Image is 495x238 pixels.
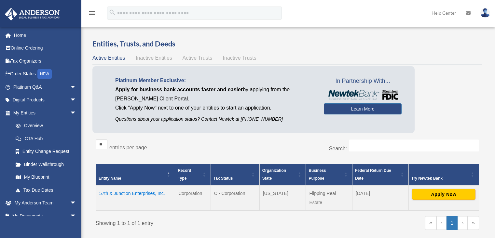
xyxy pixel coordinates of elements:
[211,185,259,211] td: C - Corporation
[136,55,172,61] span: Inactive Entities
[447,216,458,230] a: 1
[468,216,479,230] a: Last
[9,119,80,132] a: Overview
[3,8,62,21] img: Anderson Advisors Platinum Portal
[480,8,490,18] img: User Pic
[70,197,83,210] span: arrow_drop_down
[37,69,52,79] div: NEW
[425,216,436,230] a: First
[70,94,83,107] span: arrow_drop_down
[352,164,409,185] th: Federal Return Due Date: Activate to sort
[352,185,409,211] td: [DATE]
[412,189,475,200] button: Apply Now
[5,81,86,94] a: Platinum Q&Aarrow_drop_down
[213,176,233,181] span: Tax Status
[9,158,83,171] a: Binder Walkthrough
[96,164,175,185] th: Entity Name: Activate to invert sorting
[5,67,86,81] a: Order StatusNEW
[324,76,402,86] span: In Partnership With...
[92,55,125,61] span: Active Entities
[436,216,447,230] a: Previous
[262,168,286,181] span: Organization State
[5,209,86,222] a: My Documentsarrow_drop_down
[306,164,352,185] th: Business Purpose: Activate to sort
[115,85,314,103] p: by applying from the [PERSON_NAME] Client Portal.
[88,9,96,17] i: menu
[70,106,83,120] span: arrow_drop_down
[5,54,86,67] a: Tax Organizers
[9,132,83,145] a: CTA Hub
[175,185,211,211] td: Corporation
[306,185,352,211] td: Flipping Real Estate
[5,197,86,210] a: My Anderson Teamarrow_drop_down
[9,171,83,184] a: My Blueprint
[309,168,326,181] span: Business Purpose
[115,76,314,85] p: Platinum Member Exclusive:
[109,9,116,16] i: search
[458,216,468,230] a: Next
[183,55,213,61] span: Active Trusts
[9,184,83,197] a: Tax Due Dates
[211,164,259,185] th: Tax Status: Activate to sort
[408,164,479,185] th: Try Newtek Bank : Activate to sort
[115,115,314,123] p: Questions about your application status? Contact Newtek at [PHONE_NUMBER]
[178,168,191,181] span: Record Type
[9,145,83,158] a: Entity Change Request
[99,176,121,181] span: Entity Name
[5,29,86,42] a: Home
[223,55,256,61] span: Inactive Trusts
[259,185,306,211] td: [US_STATE]
[70,81,83,94] span: arrow_drop_down
[329,146,347,151] label: Search:
[115,87,243,92] span: Apply for business bank accounts faster and easier
[259,164,306,185] th: Organization State: Activate to sort
[5,42,86,55] a: Online Ordering
[175,164,211,185] th: Record Type: Activate to sort
[5,94,86,107] a: Digital Productsarrow_drop_down
[92,39,482,49] h3: Entities, Trusts, and Deeds
[70,209,83,223] span: arrow_drop_down
[5,106,83,119] a: My Entitiesarrow_drop_down
[88,11,96,17] a: menu
[411,174,469,182] div: Try Newtek Bank
[327,90,398,100] img: NewtekBankLogoSM.png
[324,103,402,114] a: Learn More
[109,145,147,150] label: entries per page
[355,168,391,181] span: Federal Return Due Date
[115,103,314,112] p: Click "Apply Now" next to one of your entities to start an application.
[96,185,175,211] td: 57th & Junction Enterprises, Inc.
[96,216,282,228] div: Showing 1 to 1 of 1 entry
